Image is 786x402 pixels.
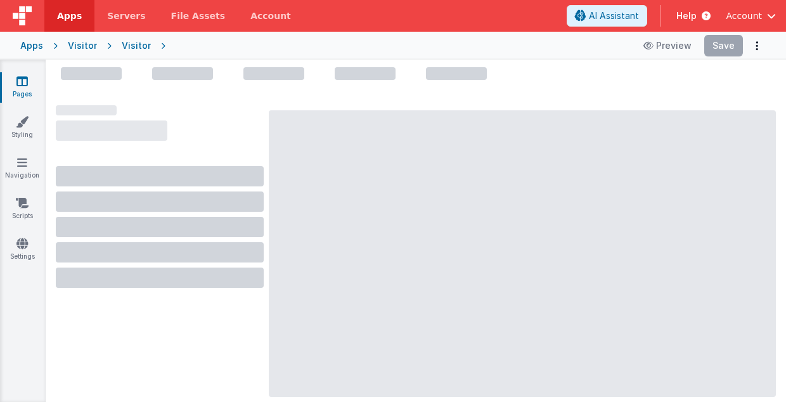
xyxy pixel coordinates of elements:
button: Account [726,10,776,22]
span: Account [726,10,762,22]
span: Servers [107,10,145,22]
span: Apps [57,10,82,22]
span: File Assets [171,10,226,22]
div: Visitor [68,39,97,52]
button: AI Assistant [567,5,647,27]
button: Save [704,35,743,56]
span: Help [676,10,697,22]
button: Preview [636,36,699,56]
span: AI Assistant [589,10,639,22]
div: Apps [20,39,43,52]
div: Visitor [122,39,151,52]
button: Options [748,37,766,55]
